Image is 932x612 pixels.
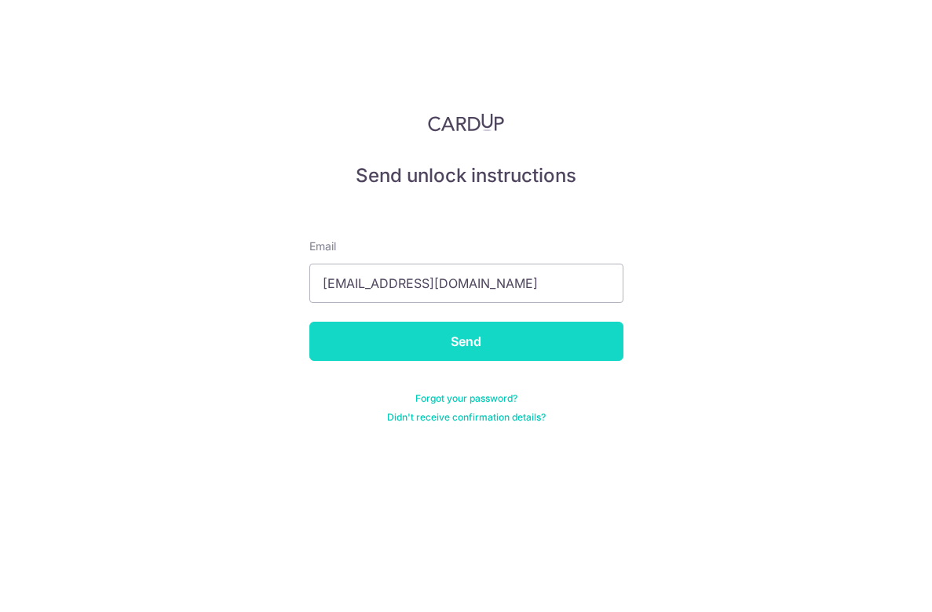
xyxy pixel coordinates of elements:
input: Send [309,322,623,361]
input: Enter your Email [309,264,623,303]
span: translation missing: en.devise.label.Email [309,239,336,253]
h5: Send unlock instructions [309,163,623,188]
a: Didn't receive confirmation details? [387,411,546,424]
img: CardUp Logo [428,113,505,132]
a: Forgot your password? [415,392,517,405]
